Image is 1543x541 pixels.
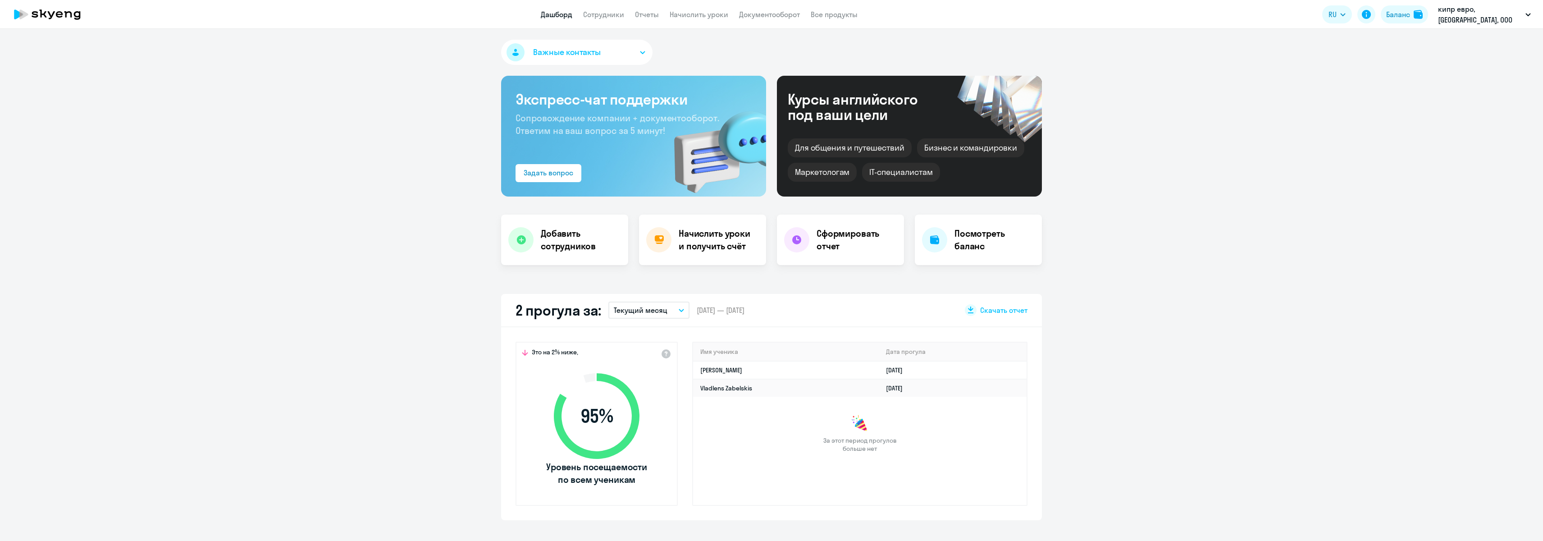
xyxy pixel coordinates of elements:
[670,10,728,19] a: Начислить уроки
[886,384,910,392] a: [DATE]
[679,227,757,252] h4: Начислить уроки и получить счёт
[545,461,648,486] span: Уровень посещаемости по всем ученикам
[980,305,1027,315] span: Скачать отчет
[516,90,752,108] h3: Экспресс-чат поддержки
[524,167,573,178] div: Задать вопрос
[608,302,689,319] button: Текущий месяц
[700,366,742,374] a: [PERSON_NAME]
[788,92,942,122] div: Курсы английского под ваши цели
[879,343,1027,361] th: Дата прогула
[635,10,659,19] a: Отчеты
[700,384,752,392] a: Vladlens Zabelskis
[1414,10,1423,19] img: balance
[817,227,897,252] h4: Сформировать отчет
[1328,9,1337,20] span: RU
[851,415,869,433] img: congrats
[954,227,1035,252] h4: Посмотреть баланс
[886,366,910,374] a: [DATE]
[533,46,601,58] span: Важные контакты
[516,112,719,136] span: Сопровождение компании + документооборот. Ответим на ваш вопрос за 5 минут!
[739,10,800,19] a: Документооборот
[516,301,601,319] h2: 2 прогула за:
[917,138,1024,157] div: Бизнес и командировки
[1381,5,1428,23] button: Балансbalance
[583,10,624,19] a: Сотрудники
[697,305,744,315] span: [DATE] — [DATE]
[788,138,912,157] div: Для общения и путешествий
[822,436,898,453] span: За этот период прогулов больше нет
[545,405,648,427] span: 95 %
[1438,4,1522,25] p: кипр евро, [GEOGRAPHIC_DATA], ООО
[501,40,653,65] button: Важные контакты
[862,163,940,182] div: IT-специалистам
[1322,5,1352,23] button: RU
[788,163,857,182] div: Маркетологам
[693,343,879,361] th: Имя ученика
[532,348,578,359] span: Это на 2% ниже,
[661,95,766,197] img: bg-img
[541,10,572,19] a: Дашборд
[541,227,621,252] h4: Добавить сотрудников
[811,10,858,19] a: Все продукты
[516,164,581,182] button: Задать вопрос
[1386,9,1410,20] div: Баланс
[614,305,667,316] p: Текущий месяц
[1433,4,1535,25] button: кипр евро, [GEOGRAPHIC_DATA], ООО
